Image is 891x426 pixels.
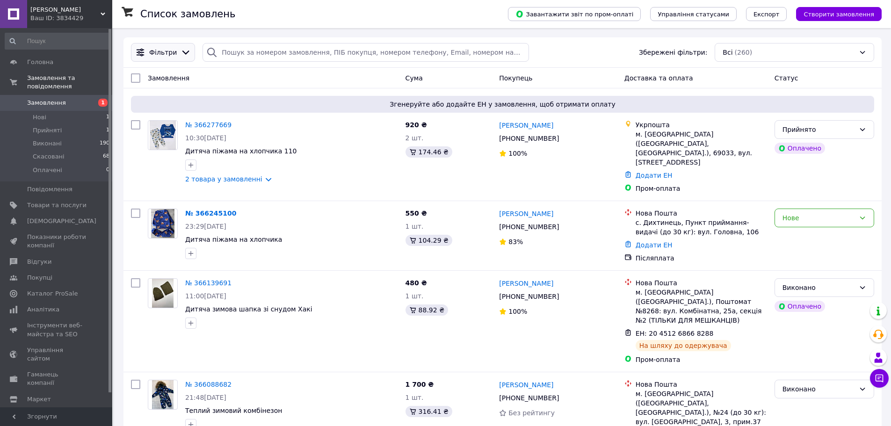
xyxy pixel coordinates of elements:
[782,282,855,293] div: Виконано
[499,380,553,390] a: [PERSON_NAME]
[27,201,87,209] span: Товари та послуги
[185,394,226,401] span: 21:48[DATE]
[804,11,874,18] span: Створити замовлення
[775,143,825,154] div: Оплачено
[100,139,109,148] span: 190
[636,209,767,218] div: Нова Пошта
[30,14,112,22] div: Ваш ID: 3834429
[33,126,62,135] span: Прийняті
[636,241,673,249] a: Додати ЕН
[497,132,561,145] div: [PHONE_NUMBER]
[150,121,176,150] img: Фото товару
[787,10,882,17] a: Створити замовлення
[185,381,232,388] a: № 366088682
[185,209,236,217] a: № 366245100
[508,308,527,315] span: 100%
[185,223,226,230] span: 23:29[DATE]
[636,218,767,237] div: с. Дихтинець, Пункт приймання-видачі (до 30 кг): вул. Головна, 106
[497,220,561,233] div: [PHONE_NUMBER]
[27,321,87,338] span: Інструменти веб-майстра та SEO
[33,152,65,161] span: Скасовані
[406,209,427,217] span: 550 ₴
[27,370,87,387] span: Гаманець компанії
[636,172,673,179] a: Додати ЕН
[406,134,424,142] span: 2 шт.
[497,391,561,404] div: [PHONE_NUMBER]
[753,11,780,18] span: Експорт
[151,209,175,238] img: Фото товару
[5,33,110,50] input: Пошук
[650,7,737,21] button: Управління статусами
[27,217,96,225] span: [DEMOGRAPHIC_DATA]
[746,7,787,21] button: Експорт
[148,74,189,82] span: Замовлення
[27,305,59,314] span: Аналітика
[499,279,553,288] a: [PERSON_NAME]
[515,10,633,18] span: Завантажити звіт по пром-оплаті
[870,369,889,388] button: Чат з покупцем
[406,292,424,300] span: 1 шт.
[185,147,297,155] span: Дитяча піжама на хлопчика 110
[406,146,452,158] div: 174.46 ₴
[406,74,423,82] span: Cума
[98,99,108,107] span: 1
[106,166,109,174] span: 0
[148,380,178,410] a: Фото товару
[149,48,177,57] span: Фільтри
[636,340,731,351] div: На шляху до одержувача
[499,74,532,82] span: Покупець
[508,7,641,21] button: Завантажити звіт по пром-оплаті
[185,134,226,142] span: 10:30[DATE]
[624,74,693,82] span: Доставка та оплата
[406,223,424,230] span: 1 шт.
[639,48,707,57] span: Збережені фільтри:
[406,279,427,287] span: 480 ₴
[203,43,529,62] input: Пошук за номером замовлення, ПІБ покупця, номером телефону, Email, номером накладної
[636,278,767,288] div: Нова Пошта
[33,139,62,148] span: Виконані
[27,274,52,282] span: Покупці
[782,213,855,223] div: Нове
[636,184,767,193] div: Пром-оплата
[185,292,226,300] span: 11:00[DATE]
[636,120,767,130] div: Укрпошта
[185,236,282,243] a: Дитяча піжама на хлопчика
[775,301,825,312] div: Оплачено
[499,121,553,130] a: [PERSON_NAME]
[658,11,729,18] span: Управління статусами
[406,381,434,388] span: 1 700 ₴
[33,166,62,174] span: Оплачені
[135,100,870,109] span: Згенеруйте або додайте ЕН у замовлення, щоб отримати оплату
[30,6,101,14] span: Бейбі Дрімс
[27,233,87,250] span: Показники роботи компанії
[185,175,262,183] a: 2 товара у замовленні
[148,209,178,238] a: Фото товару
[723,48,732,57] span: Всі
[636,130,767,167] div: м. [GEOGRAPHIC_DATA] ([GEOGRAPHIC_DATA], [GEOGRAPHIC_DATA].), 69033, вул. [STREET_ADDRESS]
[27,395,51,404] span: Маркет
[106,113,109,122] span: 1
[508,238,523,245] span: 83%
[508,150,527,157] span: 100%
[782,124,855,135] div: Прийнято
[782,384,855,394] div: Виконано
[406,304,448,316] div: 88.92 ₴
[103,152,109,161] span: 68
[152,279,174,308] img: Фото товару
[140,8,235,20] h1: Список замовлень
[27,74,112,91] span: Замовлення та повідомлення
[796,7,882,21] button: Створити замовлення
[148,278,178,308] a: Фото товару
[185,407,283,414] a: Теплий зимовий комбінезон
[735,49,753,56] span: (260)
[185,305,312,313] a: Дитяча зимова шапка зі снудом Хакі
[406,121,427,129] span: 920 ₴
[148,120,178,150] a: Фото товару
[497,290,561,303] div: [PHONE_NUMBER]
[636,253,767,263] div: Післяплата
[185,279,232,287] a: № 366139691
[499,209,553,218] a: [PERSON_NAME]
